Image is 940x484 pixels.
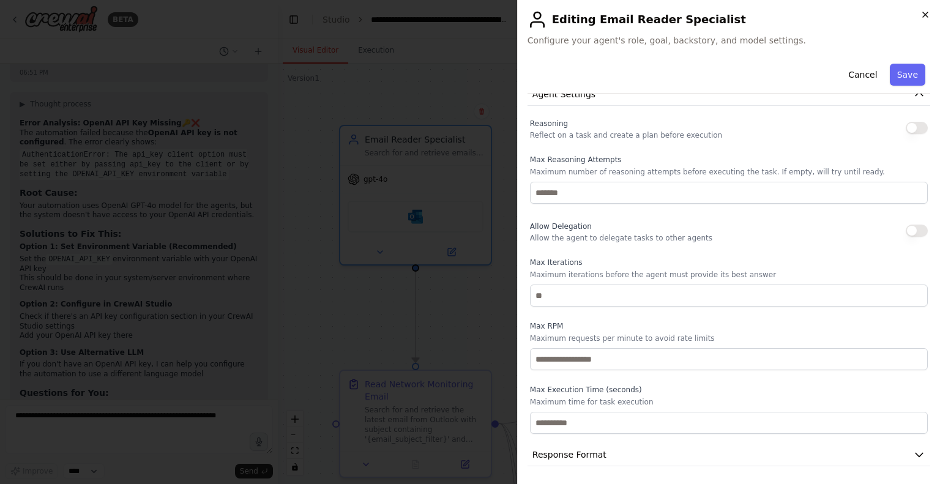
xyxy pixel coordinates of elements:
p: Maximum requests per minute to avoid rate limits [530,333,928,343]
button: Cancel [841,64,884,86]
button: Response Format [528,444,930,466]
p: Allow the agent to delegate tasks to other agents [530,233,712,243]
label: Max Reasoning Attempts [530,155,928,165]
p: Maximum number of reasoning attempts before executing the task. If empty, will try until ready. [530,167,928,177]
label: Max Iterations [530,258,928,267]
label: Max Execution Time (seconds) [530,385,928,395]
p: Maximum time for task execution [530,397,928,407]
button: Save [890,64,925,86]
span: Configure your agent's role, goal, backstory, and model settings. [528,34,930,47]
span: Agent Settings [532,88,595,100]
p: Maximum iterations before the agent must provide its best answer [530,270,928,280]
label: Max RPM [530,321,928,331]
span: Reasoning [530,119,568,128]
p: Reflect on a task and create a plan before execution [530,130,722,140]
span: Response Format [532,449,606,461]
h2: Editing Email Reader Specialist [528,10,930,29]
button: Agent Settings [528,83,930,106]
span: Allow Delegation [530,222,592,231]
